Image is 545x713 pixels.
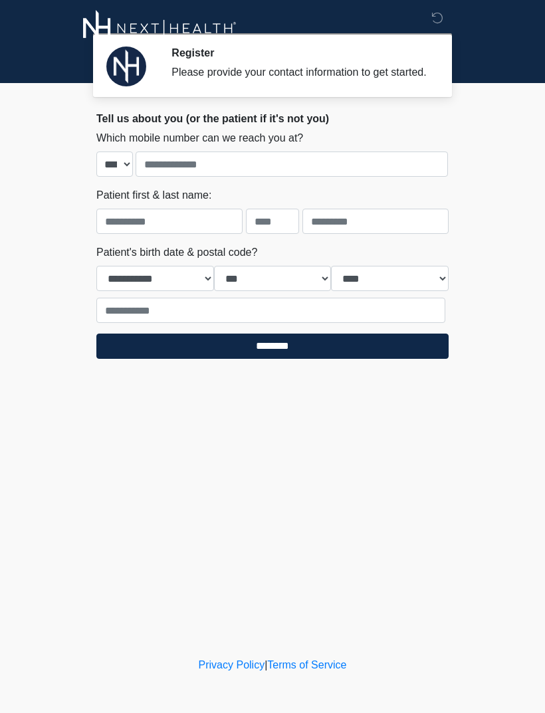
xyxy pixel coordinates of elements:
label: Patient first & last name: [96,187,211,203]
label: Which mobile number can we reach you at? [96,130,303,146]
a: | [265,659,267,670]
a: Terms of Service [267,659,346,670]
img: Next-Health Logo [83,10,237,47]
label: Patient's birth date & postal code? [96,245,257,260]
div: Please provide your contact information to get started. [171,64,429,80]
img: Agent Avatar [106,47,146,86]
a: Privacy Policy [199,659,265,670]
h2: Tell us about you (or the patient if it's not you) [96,112,449,125]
